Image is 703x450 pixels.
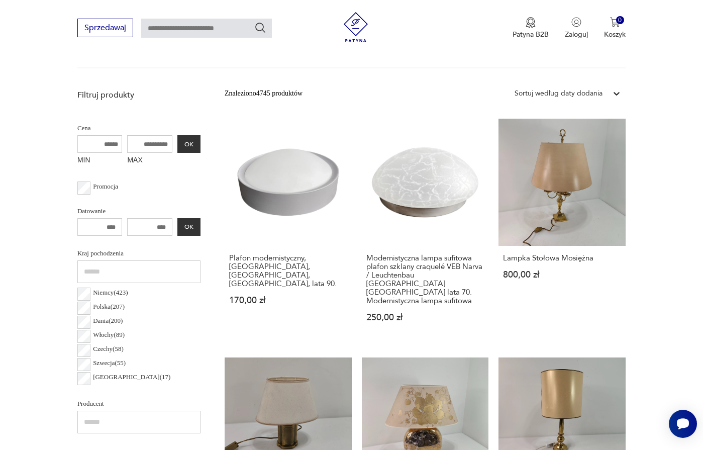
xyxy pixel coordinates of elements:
[77,206,200,217] p: Datowanie
[93,357,126,369] p: Szwecja ( 55 )
[229,254,347,288] h3: Plafon modernistyczny, [GEOGRAPHIC_DATA], [GEOGRAPHIC_DATA], [GEOGRAPHIC_DATA], lata 90.
[513,17,549,39] button: Patyna B2B
[526,17,536,28] img: Ikona medalu
[93,372,170,383] p: [GEOGRAPHIC_DATA] ( 17 )
[225,119,352,341] a: Plafon modernistyczny, kinkiet, Massive, Belgia, lata 90.Plafon modernistyczny, [GEOGRAPHIC_DATA]...
[93,329,125,340] p: Włochy ( 89 )
[366,313,484,322] p: 250,00 zł
[503,271,621,279] p: 800,00 zł
[77,25,133,32] a: Sprzedawaj
[498,119,626,341] a: Lampka Stołowa MosiężnaLampka Stołowa Mosiężna800,00 zł
[229,296,347,305] p: 170,00 zł
[362,119,489,341] a: Modernistyczna lampa sufitowa plafon szklany craquelé VEB Narva / Leuchtenbau Leipzig Niemcy lata...
[616,16,625,25] div: 0
[77,123,200,134] p: Cena
[77,398,200,409] p: Producent
[177,135,200,153] button: OK
[93,315,123,326] p: Dania ( 200 )
[513,17,549,39] a: Ikona medaluPatyna B2B
[565,17,588,39] button: Zaloguj
[366,254,484,305] h3: Modernistyczna lampa sufitowa plafon szklany craquelé VEB Narva / Leuchtenbau [GEOGRAPHIC_DATA] [...
[225,88,303,99] div: Znaleziono 4745 produktów
[77,19,133,37] button: Sprzedawaj
[610,17,620,27] img: Ikona koszyka
[127,153,172,169] label: MAX
[77,89,200,101] p: Filtruj produkty
[604,30,626,39] p: Koszyk
[513,30,549,39] p: Patyna B2B
[93,301,125,312] p: Polska ( 207 )
[669,410,697,438] iframe: Smartsupp widget button
[77,248,200,259] p: Kraj pochodzenia
[254,22,266,34] button: Szukaj
[77,153,123,169] label: MIN
[93,343,124,354] p: Czechy ( 58 )
[341,12,371,42] img: Patyna - sklep z meblami i dekoracjami vintage
[515,88,602,99] div: Sortuj według daty dodania
[571,17,581,27] img: Ikonka użytkownika
[604,17,626,39] button: 0Koszyk
[93,287,128,298] p: Niemcy ( 423 )
[93,181,118,192] p: Promocja
[565,30,588,39] p: Zaloguj
[503,254,621,262] h3: Lampka Stołowa Mosiężna
[177,218,200,236] button: OK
